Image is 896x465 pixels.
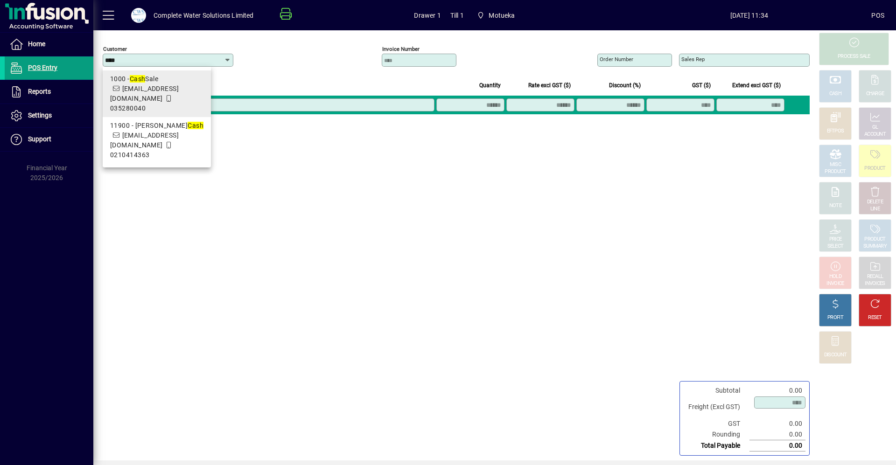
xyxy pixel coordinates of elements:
[489,8,515,23] span: Motueka
[110,121,203,131] div: 11900 - [PERSON_NAME]
[110,151,149,159] span: 0210414363
[110,104,146,112] span: 035280040
[684,429,749,440] td: Rounding
[868,314,882,321] div: RESET
[749,429,805,440] td: 0.00
[28,64,57,71] span: POS Entry
[110,132,179,149] span: [EMAIL_ADDRESS][DOMAIN_NAME]
[609,80,641,90] span: Discount (%)
[28,88,51,95] span: Reports
[600,56,633,62] mat-label: Order number
[627,8,871,23] span: [DATE] 11:34
[825,168,846,175] div: PRODUCT
[479,80,501,90] span: Quantity
[829,236,842,243] div: PRICE
[28,135,51,143] span: Support
[684,396,749,418] td: Freight (Excl GST)
[103,46,127,52] mat-label: Customer
[528,80,571,90] span: Rate excl GST ($)
[684,418,749,429] td: GST
[110,74,203,84] div: 1000 - Sale
[827,243,844,250] div: SELECT
[382,46,420,52] mat-label: Invoice number
[864,236,885,243] div: PRODUCT
[110,85,179,102] span: [EMAIL_ADDRESS][DOMAIN_NAME]
[829,273,841,280] div: HOLD
[864,131,886,138] div: ACCOUNT
[749,385,805,396] td: 0.00
[866,90,884,97] div: CHARGE
[827,128,844,135] div: EFTPOS
[28,40,45,48] span: Home
[28,111,52,119] span: Settings
[684,440,749,451] td: Total Payable
[863,243,887,250] div: SUMMARY
[5,128,93,151] a: Support
[830,161,841,168] div: MISC
[827,314,843,321] div: PROFIT
[103,117,211,164] mat-option: 11900 - Peter Cash
[130,75,146,83] em: Cash
[154,8,254,23] div: Complete Water Solutions Limited
[867,273,883,280] div: RECALL
[450,8,464,23] span: Till 1
[188,122,203,129] em: Cash
[826,280,844,287] div: INVOICE
[749,440,805,451] td: 0.00
[103,70,211,117] mat-option: 1000 - Cash Sale
[732,80,781,90] span: Extend excl GST ($)
[872,124,878,131] div: GL
[829,202,841,209] div: NOTE
[870,206,880,213] div: LINE
[692,80,711,90] span: GST ($)
[473,7,519,24] span: Motueka
[829,90,841,97] div: CASH
[5,80,93,104] a: Reports
[681,56,705,62] mat-label: Sales rep
[414,8,441,23] span: Drawer 1
[838,53,870,60] div: PROCESS SALE
[124,7,154,24] button: Profile
[871,8,884,23] div: POS
[824,352,847,359] div: DISCOUNT
[749,418,805,429] td: 0.00
[864,165,885,172] div: PRODUCT
[865,280,885,287] div: INVOICES
[5,104,93,127] a: Settings
[867,199,883,206] div: DELETE
[684,385,749,396] td: Subtotal
[5,33,93,56] a: Home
